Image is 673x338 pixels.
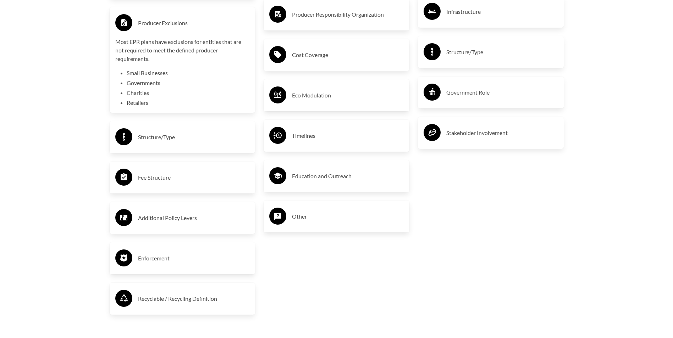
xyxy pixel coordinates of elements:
h3: Education and Outreach [292,170,404,182]
h3: Other [292,211,404,222]
h3: Structure/Type [138,131,250,143]
li: Retailers [127,98,250,107]
h3: Producer Responsibility Organization [292,9,404,20]
li: Governments [127,79,250,87]
h3: Timelines [292,130,404,141]
h3: Producer Exclusions [138,17,250,29]
h3: Government Role [446,87,558,98]
h3: Fee Structure [138,172,250,183]
h3: Cost Coverage [292,49,404,61]
li: Small Businesses [127,69,250,77]
li: Charities [127,89,250,97]
p: Most EPR plans have exclusions for entities that are not required to meet the defined producer re... [115,38,250,63]
h3: Recyclable / Recycling Definition [138,293,250,304]
h3: Enforcement [138,253,250,264]
h3: Eco Modulation [292,90,404,101]
h3: Structure/Type [446,46,558,58]
h3: Additional Policy Levers [138,212,250,224]
h3: Infrastructure [446,6,558,17]
h3: Stakeholder Involvement [446,127,558,139]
